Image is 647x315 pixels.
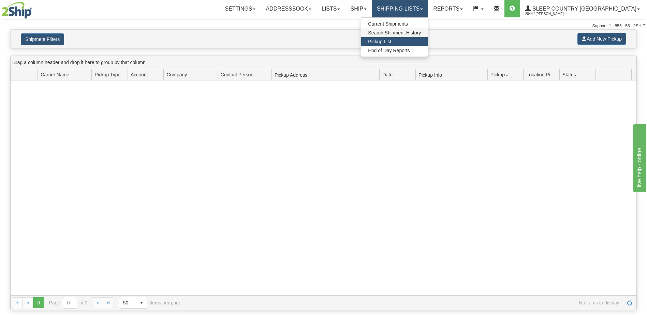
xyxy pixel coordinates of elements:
[368,30,421,35] span: Search Shipment History
[624,297,635,308] a: Refresh
[191,300,619,305] span: No items to display
[631,123,646,192] iframe: chat widget
[166,71,187,78] span: Company
[577,33,626,45] button: Add New Pickup
[372,0,428,17] a: Shipping lists
[275,70,380,80] span: Pickup Address
[368,21,408,27] span: Current Shipments
[531,6,636,12] span: Sleep Country [GEOGRAPHIC_DATA]
[526,71,557,78] span: Location Pickup
[428,0,468,17] a: Reports
[33,297,44,308] span: Page 0
[317,0,345,17] a: Lists
[119,297,181,309] span: items per page
[2,2,32,19] img: logo2044.jpg
[525,11,576,17] span: 2044 / [PERSON_NAME]
[2,23,645,29] div: Support: 1 - 855 - 55 - 2SHIP
[418,70,487,80] span: Pickup Info
[361,37,428,46] a: Pickup List
[562,71,576,78] span: Status
[21,33,64,45] button: Shipment Filters
[261,0,317,17] a: Addressbook
[11,56,636,69] div: grid grouping header
[345,0,371,17] a: Ship
[5,4,63,12] div: live help - online
[361,46,428,55] a: End of Day Reports
[119,297,147,309] span: Page sizes drop down
[361,28,428,37] a: Search Shipment History
[368,39,391,44] span: Pickup List
[520,0,645,17] a: Sleep Country [GEOGRAPHIC_DATA] 2044 / [PERSON_NAME]
[49,297,88,309] span: Page of 0
[136,297,147,308] span: select
[220,0,261,17] a: Settings
[368,48,410,53] span: End of Day Reports
[490,71,509,78] span: Pickup #
[123,299,132,306] span: 50
[41,71,69,78] span: Carrier Name
[131,71,148,78] span: Account
[361,19,428,28] a: Current Shipments
[382,71,393,78] span: Date
[94,71,120,78] span: Pickup Type
[221,71,254,78] span: Contact Person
